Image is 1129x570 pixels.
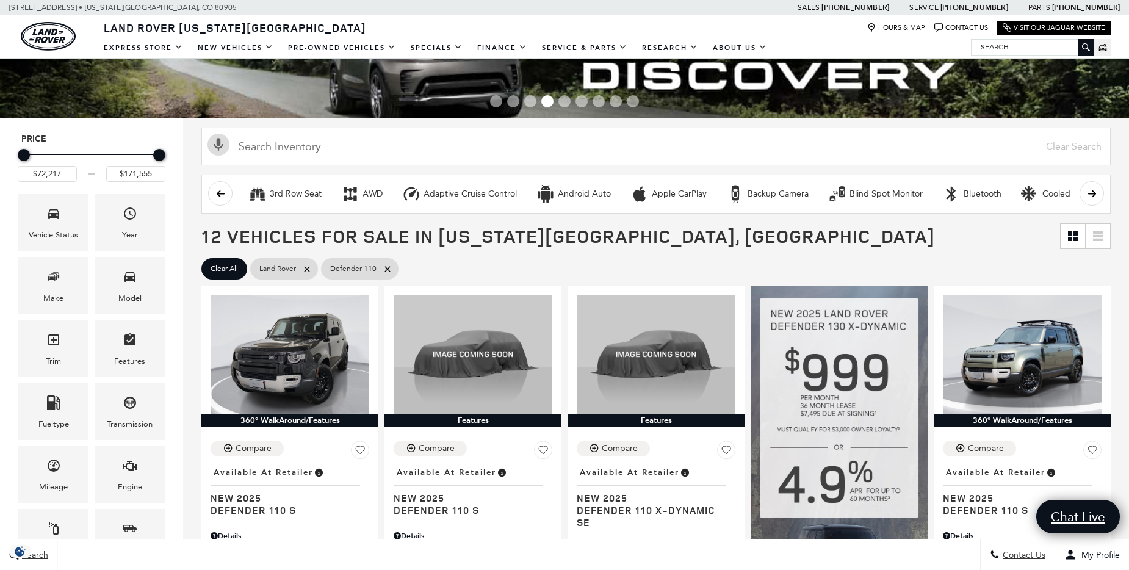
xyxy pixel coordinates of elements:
[580,466,679,479] span: Available at Retailer
[46,203,61,228] span: Vehicle
[1080,181,1104,206] button: scroll right
[577,441,650,456] button: Compare Vehicle
[568,414,745,427] div: Features
[153,149,165,161] div: Maximum Price
[943,530,1102,541] div: Pricing Details - Defender 110 S
[18,383,88,440] div: FueltypeFueltype
[384,414,561,427] div: Features
[1083,441,1102,464] button: Save Vehicle
[18,509,88,566] div: ColorColor
[38,417,69,431] div: Fueltype
[123,330,137,355] span: Features
[419,443,455,454] div: Compare
[259,261,296,276] span: Land Rover
[394,295,552,414] img: 2025 Land Rover Defender 110 S
[535,37,635,59] a: Service & Parts
[39,480,68,494] div: Mileage
[313,466,324,479] span: Vehicle is in stock and ready for immediate delivery. Due to demand, availability is subject to c...
[748,189,809,200] div: Backup Camera
[720,181,815,207] button: Backup CameraBackup Camera
[1028,3,1050,12] span: Parts
[18,166,77,182] input: Minimum
[46,330,61,355] span: Trim
[21,22,76,51] img: Land Rover
[1045,508,1111,525] span: Chat Live
[18,194,88,251] div: VehicleVehicle Status
[1045,466,1056,479] span: Vehicle is in stock and ready for immediate delivery. Due to demand, availability is subject to c...
[104,20,366,35] span: Land Rover [US_STATE][GEOGRAPHIC_DATA]
[394,464,552,516] a: Available at RetailerNew 2025Defender 110 S
[123,455,137,480] span: Engine
[940,2,1008,12] a: [PHONE_NUMBER]
[21,22,76,51] a: land-rover
[821,2,889,12] a: [PHONE_NUMBER]
[208,181,233,206] button: scroll left
[95,446,165,503] div: EngineEngine
[107,417,153,431] div: Transmission
[118,292,142,305] div: Model
[577,464,735,529] a: Available at RetailerNew 2025Defender 110 X-Dynamic SE
[1052,2,1120,12] a: [PHONE_NUMBER]
[95,257,165,314] div: ModelModel
[242,181,328,207] button: 3rd Row Seat3rd Row Seat
[211,261,238,276] span: Clear All
[46,392,61,417] span: Fueltype
[717,441,735,464] button: Save Vehicle
[943,441,1016,456] button: Compare Vehicle
[214,466,313,479] span: Available at Retailer
[828,185,846,203] div: Blind Spot Monitor
[1042,189,1094,200] div: Cooled Seats
[821,181,929,207] button: Blind Spot MonitorBlind Spot Monitor
[207,134,229,156] svg: Click to toggle on voice search
[211,530,369,541] div: Pricing Details - Defender 110 S
[211,492,360,504] span: New 2025
[964,189,1001,200] div: Bluetooth
[18,145,165,182] div: Price
[46,455,61,480] span: Mileage
[943,464,1102,516] a: Available at RetailerNew 2025Defender 110 S
[18,320,88,377] div: TrimTrim
[577,504,726,529] span: Defender 110 X-Dynamic SE
[490,95,502,107] span: Go to slide 1
[46,518,61,543] span: Color
[470,37,535,59] a: Finance
[705,37,774,59] a: About Us
[530,181,618,207] button: Android AutoAndroid Auto
[106,166,165,182] input: Maximum
[6,545,34,558] img: Opt-Out Icon
[123,392,137,417] span: Transmission
[21,134,162,145] h5: Price
[402,185,420,203] div: Adaptive Cruise Control
[394,492,543,504] span: New 2025
[190,37,281,59] a: New Vehicles
[18,149,30,161] div: Minimum Price
[95,383,165,440] div: TransmissionTransmission
[943,295,1102,414] img: 2025 Land Rover Defender 110 S
[624,181,713,207] button: Apple CarPlayApple CarPlay
[46,266,61,291] span: Make
[341,185,359,203] div: AWD
[122,228,138,242] div: Year
[18,446,88,503] div: MileageMileage
[29,228,78,242] div: Vehicle Status
[610,95,622,107] span: Go to slide 8
[95,320,165,377] div: FeaturesFeatures
[541,95,554,107] span: Go to slide 4
[968,443,1004,454] div: Compare
[201,414,378,427] div: 360° WalkAround/Features
[943,492,1092,504] span: New 2025
[424,189,517,200] div: Adaptive Cruise Control
[942,185,961,203] div: Bluetooth
[43,292,63,305] div: Make
[1077,550,1120,560] span: My Profile
[635,37,705,59] a: Research
[726,185,745,203] div: Backup Camera
[114,355,145,368] div: Features
[9,3,237,12] a: [STREET_ADDRESS] • [US_STATE][GEOGRAPHIC_DATA], CO 80905
[577,295,735,414] img: 2025 Land Rover Defender 110 X-Dynamic SE
[524,95,536,107] span: Go to slide 3
[118,480,142,494] div: Engine
[248,185,267,203] div: 3rd Row Seat
[558,189,611,200] div: Android Auto
[334,181,389,207] button: AWDAWD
